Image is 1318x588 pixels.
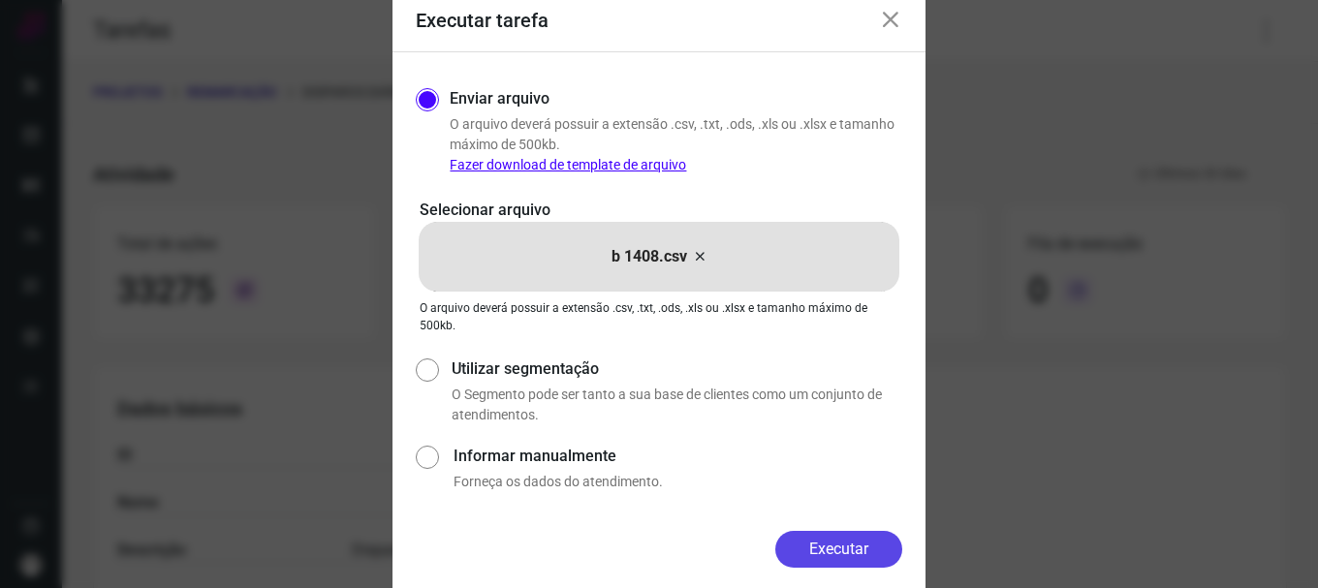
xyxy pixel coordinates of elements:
[420,199,898,222] p: Selecionar arquivo
[420,299,898,334] p: O arquivo deverá possuir a extensão .csv, .txt, .ods, .xls ou .xlsx e tamanho máximo de 500kb.
[416,9,549,32] h3: Executar tarefa
[454,445,902,468] label: Informar manualmente
[450,157,686,172] a: Fazer download de template de arquivo
[454,472,902,492] p: Forneça os dados do atendimento.
[450,87,549,110] label: Enviar arquivo
[450,114,902,175] p: O arquivo deverá possuir a extensão .csv, .txt, .ods, .xls ou .xlsx e tamanho máximo de 500kb.
[612,245,687,268] p: b 1408.csv
[452,357,902,381] label: Utilizar segmentação
[452,385,902,425] p: O Segmento pode ser tanto a sua base de clientes como um conjunto de atendimentos.
[775,531,902,568] button: Executar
